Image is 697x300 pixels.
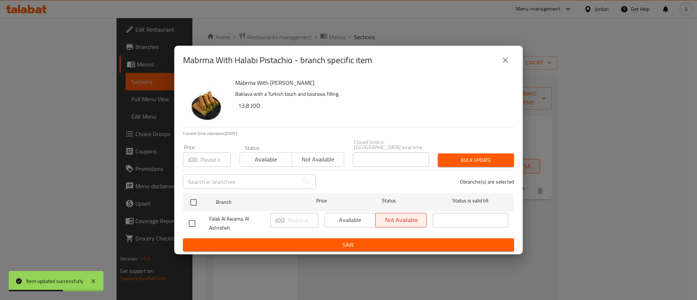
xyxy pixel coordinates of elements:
[188,155,197,164] p: JOD
[235,90,508,99] p: Baklava with a Turkish touch and luxurious filling.
[26,277,83,285] div: Item updated successfully
[295,154,341,165] span: Not available
[200,152,231,167] input: Please enter price
[460,178,514,185] p: 0 branche(s) are selected
[209,214,264,233] span: Falak Al Awama, Al Ashrafieh
[497,52,514,69] button: close
[351,196,427,205] span: Status
[183,174,299,189] input: Search in branches
[216,198,292,207] span: Branch
[438,153,514,167] button: Bulk update
[183,238,514,252] button: Save
[235,78,508,88] h6: Mabrma With [PERSON_NAME]
[183,78,229,124] img: Mabrma With Halabi Pistachio
[183,130,514,137] p: Current time in Jordan is [DATE]
[243,154,289,165] span: Available
[275,216,285,225] p: JOD
[240,152,292,167] button: Available
[183,54,372,66] h2: Mabrma With Halabi Pistachio - branch specific item
[292,152,344,167] button: Not available
[288,213,318,227] input: Please enter price
[189,241,508,250] span: Save
[444,156,508,165] span: Bulk update
[238,100,508,111] h6: 13.8 JOD
[297,196,346,205] span: Price
[433,196,508,205] span: Status is valid till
